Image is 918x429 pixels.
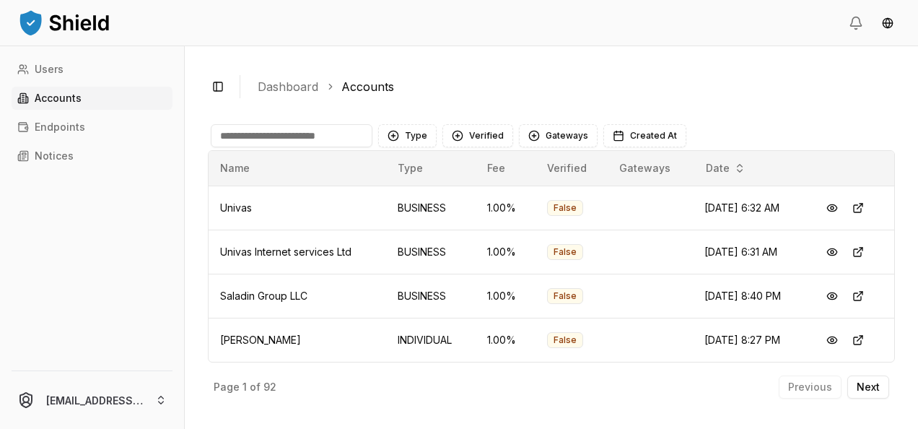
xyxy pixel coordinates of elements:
button: Next [847,376,889,399]
a: Accounts [341,78,394,95]
p: Endpoints [35,122,85,132]
p: Next [857,382,880,392]
span: [DATE] 8:40 PM [704,290,781,302]
th: Gateways [608,151,694,186]
span: 1.00 % [487,246,516,258]
p: Users [35,64,64,74]
button: Date [700,157,751,180]
button: Type [378,124,437,147]
span: Univas Internet services Ltd [220,246,351,258]
th: Fee [476,151,535,186]
img: ShieldPay Logo [17,8,111,37]
p: Notices [35,151,74,161]
td: INDIVIDUAL [386,318,475,362]
td: BUSINESS [386,186,475,230]
span: Saladin Group LLC [220,290,307,302]
span: Univas [220,201,252,214]
p: 92 [263,382,276,392]
a: Users [12,58,172,81]
p: 1 [242,382,247,392]
p: Page [214,382,240,392]
button: Gateways [519,124,598,147]
span: 1.00 % [487,334,516,346]
td: BUSINESS [386,230,475,274]
a: Accounts [12,87,172,110]
span: 1.00 % [487,290,516,302]
th: Type [386,151,475,186]
span: [DATE] 6:31 AM [704,246,777,258]
a: Endpoints [12,116,172,139]
p: Accounts [35,93,82,103]
button: [EMAIL_ADDRESS][DOMAIN_NAME] [6,377,178,423]
a: Notices [12,144,172,168]
p: of [250,382,261,392]
th: Name [209,151,386,186]
button: Created At [603,124,686,147]
span: [DATE] 6:32 AM [704,201,779,214]
span: 1.00 % [487,201,516,214]
th: Verified [535,151,608,186]
span: [PERSON_NAME] [220,334,301,346]
nav: breadcrumb [258,78,883,95]
p: [EMAIL_ADDRESS][DOMAIN_NAME] [46,393,144,408]
span: Created At [630,130,677,142]
button: Verified [442,124,513,147]
a: Dashboard [258,78,318,95]
td: BUSINESS [386,274,475,318]
span: [DATE] 8:27 PM [704,334,780,346]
